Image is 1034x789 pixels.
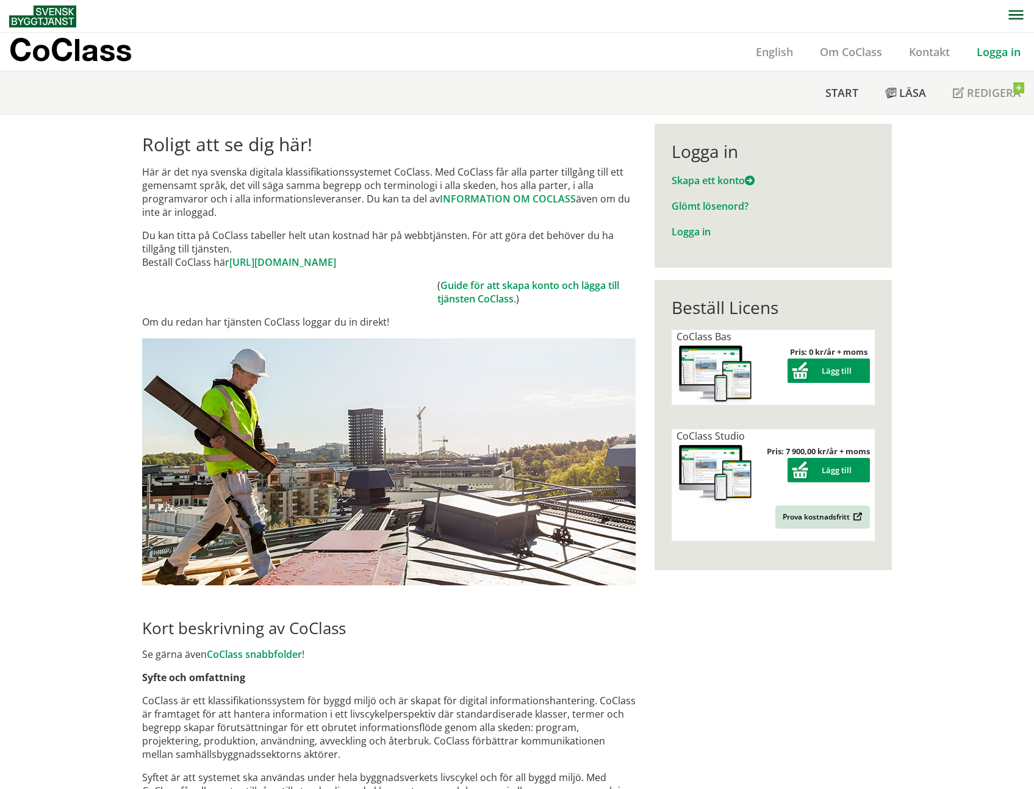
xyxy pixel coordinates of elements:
img: Svensk Byggtjänst [9,5,76,27]
a: Läsa [872,71,939,114]
a: Prova kostnadsfritt [775,505,870,529]
a: Guide för att skapa konto och lägga till tjänsten CoClass [437,279,619,305]
img: coclass-license.jpg [677,343,755,405]
p: CoClass är ett klassifikationssystem för byggd miljö och är skapat för digital informationshanter... [142,694,636,761]
p: Här är det nya svenska digitala klassifikationssystemet CoClass. Med CoClass får alla parter till... [142,165,636,219]
strong: Pris: 7 900,00 kr/år + moms [767,446,870,457]
a: Om CoClass [806,45,896,59]
span: Start [825,85,858,100]
div: Beställ Licens [672,297,875,318]
td: ( .) [437,279,636,305]
span: Läsa [899,85,926,100]
img: coclass-license.jpg [677,443,755,504]
a: Skapa ett konto [672,174,755,187]
a: INFORMATION OM COCLASS [440,192,576,205]
p: Se gärna även ! [142,648,636,661]
span: CoClass Bas [677,330,731,343]
button: Lägg till [788,359,870,383]
button: Lägg till [788,458,870,482]
span: CoClass Studio [677,429,745,443]
img: Outbound.png [851,512,863,521]
p: CoClass [9,43,132,57]
a: Kontakt [896,45,963,59]
div: Logga in [672,141,875,162]
a: Logga in [963,45,1034,59]
h1: Roligt att se dig här! [142,134,636,155]
a: Lägg till [788,365,870,376]
a: Start [812,71,872,114]
a: Logga in [672,225,711,238]
a: [URL][DOMAIN_NAME] [229,255,336,269]
p: Om du redan har tjänsten CoClass loggar du in direkt! [142,315,636,329]
strong: Pris: 0 kr/år + moms [790,346,867,357]
a: CoClass [9,33,158,71]
a: English [742,45,806,59]
h2: Kort beskrivning av CoClass [142,618,636,638]
a: Glömt lösenord? [672,199,749,213]
img: login.jpg [142,338,636,585]
p: Du kan titta på CoClass tabeller helt utan kostnad här på webbtjänsten. För att göra det behöver ... [142,229,636,269]
a: Lägg till [788,465,870,476]
strong: Syfte och omfattning [142,671,245,684]
a: CoClass snabbfolder [207,648,302,661]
